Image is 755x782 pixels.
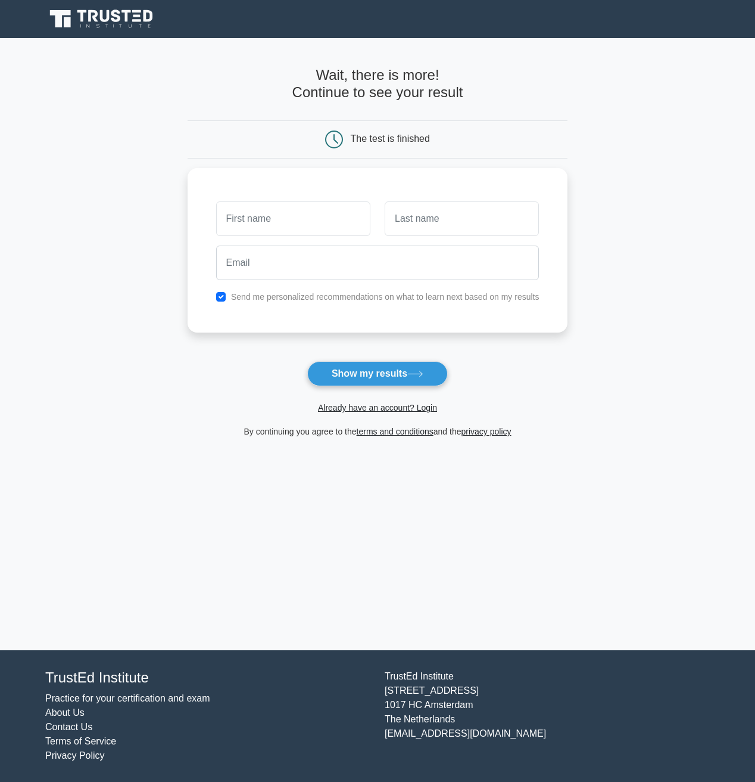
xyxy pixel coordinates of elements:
input: Email [216,246,539,280]
a: Practice for your certification and exam [45,693,210,703]
a: Terms of Service [45,736,116,746]
a: Contact Us [45,722,92,732]
h4: TrustEd Institute [45,669,370,687]
button: Show my results [307,361,448,386]
div: TrustEd Institute [STREET_ADDRESS] 1017 HC Amsterdam The Netherlands [EMAIL_ADDRESS][DOMAIN_NAME] [377,669,717,763]
a: Privacy Policy [45,750,105,761]
label: Send me personalized recommendations on what to learn next based on my results [231,292,539,302]
a: terms and conditions [357,427,433,436]
h4: Wait, there is more! Continue to see your result [188,67,568,101]
input: First name [216,201,370,236]
input: Last name [385,201,539,236]
div: By continuing you agree to the and the [180,424,575,439]
a: About Us [45,707,85,718]
div: The test is finished [351,134,430,144]
a: Already have an account? Login [318,403,437,412]
a: privacy policy [461,427,511,436]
